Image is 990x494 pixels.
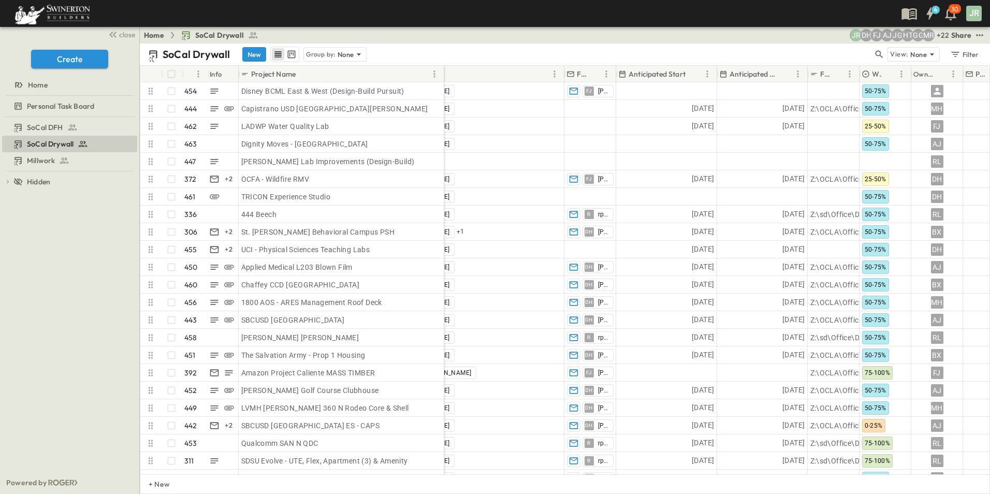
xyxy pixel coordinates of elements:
div: MH [931,296,943,309]
span: Personal Task Board [27,101,94,111]
button: Menu [428,68,441,80]
div: Gerrad Gerber (gerrad.gerber@swinerton.com) [912,29,924,41]
span: [DATE] [782,349,805,361]
div: AJ [931,138,943,150]
button: Sort [298,68,309,80]
span: [PERSON_NAME] [598,369,609,377]
span: Capistrano USD [GEOGRAPHIC_DATA][PERSON_NAME] [241,104,428,114]
p: 450 [184,262,198,272]
span: DH [585,302,593,302]
div: DH [931,191,943,203]
span: [DATE] [782,261,805,273]
span: SoCal Drywall [195,30,244,40]
span: OCFA - Wildfire RMV [241,174,310,184]
span: [DATE] [782,472,805,484]
span: [PERSON_NAME] [598,351,609,359]
button: Sort [589,68,600,80]
p: 372 [184,174,197,184]
span: LVMH [PERSON_NAME] 360 N Rodeo Core & Shell [241,403,409,413]
p: 311 [184,456,194,466]
h6: 4 [934,6,937,14]
div: Owner [913,60,934,89]
div: AJ [931,419,943,432]
p: File Path [820,69,830,79]
span: 50-75% [865,246,886,253]
div: JR [966,6,982,21]
a: SoCal Drywall [2,137,135,151]
div: + 2 [223,173,235,185]
span: [DATE] [692,384,714,396]
span: [DATE] [782,296,805,308]
span: rplentywou [598,457,609,465]
span: [DATE] [692,261,714,273]
p: 456 [184,297,197,308]
div: Daryll Hayward (daryll.hayward@swinerton.com) [860,29,872,41]
div: RL [931,155,943,168]
button: Menu [192,68,205,80]
p: 451 [184,350,196,360]
p: 454 [184,86,197,96]
span: 50-75% [865,228,886,236]
span: [DATE] [692,455,714,467]
span: [DATE] [782,419,805,431]
p: SoCal Drywall [163,47,230,62]
button: Sort [832,68,843,80]
p: 444 [184,104,197,114]
span: 75-100% [865,440,891,447]
button: Menu [701,68,714,80]
span: 50-75% [865,404,886,412]
span: [DATE] [782,402,805,414]
span: [PERSON_NAME] [598,175,609,183]
span: [DATE] [692,103,714,114]
p: 392 [184,368,197,378]
span: 25-50% [865,123,886,130]
span: [DATE] [782,384,805,396]
span: [DATE] [692,402,714,414]
span: 25-50% [865,176,886,183]
span: UCI - Physical Sciences Teaching Labs [241,244,370,255]
span: [DATE] [692,472,714,484]
div: RL [931,208,943,221]
span: TRICON Experience Studio [241,192,331,202]
button: row view [272,48,284,61]
span: Amazon Project Caliente MASS TIMBER [241,368,375,378]
span: SBCUSD [GEOGRAPHIC_DATA] [241,315,345,325]
a: SoCal Drywall [181,30,258,40]
span: [PERSON_NAME] [598,316,609,324]
button: Menu [792,68,804,80]
p: 460 [184,280,198,290]
p: 447 [184,156,196,167]
span: SBCUSD [GEOGRAPHIC_DATA] ES - CAPS [241,420,380,431]
span: 50-75% [865,105,886,112]
span: + 1 [457,227,464,237]
div: Meghana Raj (meghana.raj@swinerton.com) [922,29,935,41]
button: Sort [688,68,699,80]
p: 449 [184,403,197,413]
span: [DATE] [692,437,714,449]
div: Jorge Garcia (jorgarcia@swinerton.com) [891,29,904,41]
span: 0-25% [865,422,883,429]
span: 1800 AOS - ARES Management Roof Deck [241,297,382,308]
button: kanban view [285,48,298,61]
span: [DATE] [782,455,805,467]
span: 50-75% [865,211,886,218]
p: Final Reviewer [577,69,587,79]
div: AJ [931,384,943,397]
p: None [338,49,354,60]
span: [DATE] [692,120,714,132]
div: # [182,66,208,82]
p: 453 [184,438,197,448]
span: rplentywou [598,333,609,342]
span: [DATE] [782,243,805,255]
span: Applied Medical L203 Blown Film [241,262,353,272]
span: 444 Beech [241,209,277,220]
div: Filter [950,49,979,60]
span: [PERSON_NAME] [598,281,609,289]
span: Qualcomm SAN N QDC [241,438,318,448]
span: 75-100% [865,369,891,376]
